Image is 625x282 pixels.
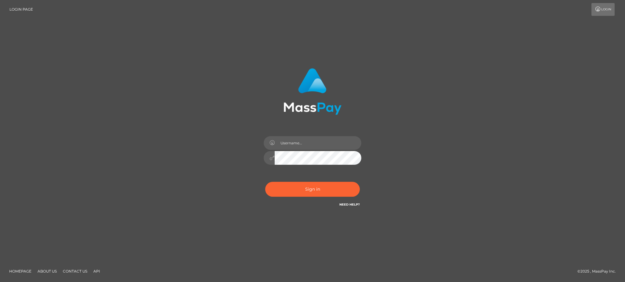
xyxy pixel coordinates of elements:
a: Need Help? [339,203,360,206]
a: About Us [35,266,59,276]
a: Contact Us [60,266,90,276]
input: Username... [275,136,361,150]
img: MassPay Login [284,68,341,115]
a: Login Page [9,3,33,16]
a: API [91,266,103,276]
div: © 2025 , MassPay Inc. [577,268,620,275]
a: Login [591,3,615,16]
button: Sign in [265,182,360,197]
a: Homepage [7,266,34,276]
